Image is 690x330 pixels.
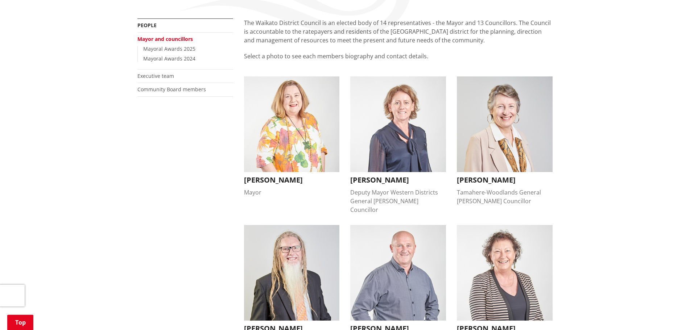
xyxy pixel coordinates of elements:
a: People [137,22,157,29]
p: The Waikato District Council is an elected body of 14 representatives - the Mayor and 13 Councill... [244,18,553,45]
img: Jacqui Church [244,76,340,172]
button: Jacqui Church [PERSON_NAME] Mayor [244,76,340,197]
img: David Whyte [244,225,340,321]
div: Deputy Mayor Western Districts General [PERSON_NAME] Councillor [350,188,446,214]
iframe: Messenger Launcher [657,300,683,326]
a: Mayor and councillors [137,35,193,42]
button: Carolyn Eyre [PERSON_NAME] Deputy Mayor Western Districts General [PERSON_NAME] Councillor [350,76,446,214]
p: Select a photo to see each members biography and contact details. [244,52,553,69]
div: Tamahere-Woodlands General [PERSON_NAME] Councillor [457,188,553,205]
div: Mayor [244,188,340,197]
img: Carolyn Eyre [350,76,446,172]
h3: [PERSON_NAME] [457,176,553,184]
h3: [PERSON_NAME] [350,176,446,184]
a: Mayoral Awards 2025 [143,45,195,52]
a: Top [7,315,33,330]
h3: [PERSON_NAME] [244,176,340,184]
a: Community Board members [137,86,206,93]
img: Janet Gibb [457,225,553,321]
img: Eugene Patterson [350,225,446,321]
img: Crystal Beavis [457,76,553,172]
a: Mayoral Awards 2024 [143,55,195,62]
a: Executive team [137,72,174,79]
button: Crystal Beavis [PERSON_NAME] Tamahere-Woodlands General [PERSON_NAME] Councillor [457,76,553,205]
